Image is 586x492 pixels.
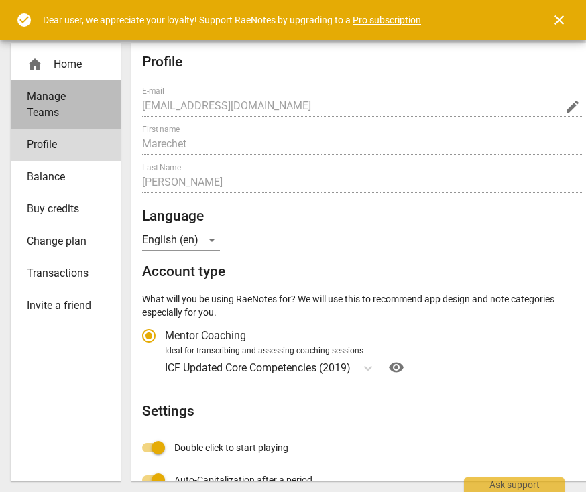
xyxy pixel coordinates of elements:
[352,361,355,374] input: Ideal for transcribing and assessing coaching sessionsICF Updated Core Competencies (2019)Help
[142,263,582,280] h2: Account type
[142,125,180,133] label: First name
[565,99,581,115] span: edit
[142,320,582,379] div: Account type
[11,290,121,322] a: Invite a friend
[551,12,567,28] span: close
[11,129,121,161] a: Profile
[11,193,121,225] a: Buy credits
[27,137,94,153] span: Profile
[11,225,121,257] a: Change plan
[11,48,121,80] div: Home
[386,357,407,378] button: Help
[27,56,94,72] div: Home
[142,403,582,420] h2: Settings
[543,4,575,36] button: Close
[27,298,94,314] span: Invite a friend
[142,208,582,225] h2: Language
[43,13,421,27] div: Dear user, we appreciate your loyalty! Support RaeNotes by upgrading to a
[165,345,578,357] div: Ideal for transcribing and assessing coaching sessions
[353,15,421,25] a: Pro subscription
[174,473,312,487] span: Auto-Capitalization after a period
[142,87,164,95] label: E-mail
[16,12,32,28] span: check_circle
[464,477,565,492] div: Ask support
[11,257,121,290] a: Transactions
[27,201,94,217] span: Buy credits
[174,441,288,455] span: Double click to start playing
[11,80,121,129] a: Manage Teams
[142,229,220,251] div: English (en)
[27,88,94,121] span: Manage Teams
[27,233,94,249] span: Change plan
[27,169,94,185] span: Balance
[142,164,181,172] label: Last Name
[11,161,121,193] a: Balance
[165,360,351,375] p: ICF Updated Core Competencies (2019)
[380,357,407,378] a: Help
[142,54,582,70] h2: Profile
[386,359,407,375] span: visibility
[27,265,94,282] span: Transactions
[563,97,582,116] button: Change Email
[27,56,43,72] span: home
[165,328,246,343] span: Mentor Coaching
[142,292,582,320] p: What will you be using RaeNotes for? We will use this to recommend app design and note categories...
